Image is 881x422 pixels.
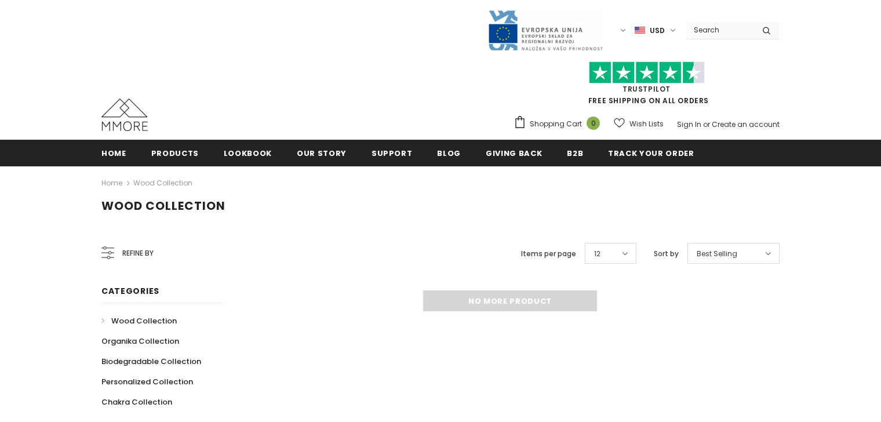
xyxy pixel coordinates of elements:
[514,67,780,106] span: FREE SHIPPING ON ALL ORDERS
[151,148,199,159] span: Products
[372,148,413,159] span: support
[101,351,201,372] a: Biodegradable Collection
[514,115,606,133] a: Shopping Cart 0
[101,376,193,387] span: Personalized Collection
[101,140,126,166] a: Home
[151,140,199,166] a: Products
[712,119,780,129] a: Create an account
[629,118,664,130] span: Wish Lists
[101,285,159,297] span: Categories
[677,119,701,129] a: Sign In
[614,114,664,134] a: Wish Lists
[111,315,177,326] span: Wood Collection
[486,140,542,166] a: Giving back
[635,26,645,35] img: USD
[687,21,753,38] input: Search Site
[608,148,694,159] span: Track your order
[487,9,603,52] img: Javni Razpis
[101,372,193,392] a: Personalized Collection
[654,248,679,260] label: Sort by
[101,392,172,412] a: Chakra Collection
[224,148,272,159] span: Lookbook
[101,331,179,351] a: Organika Collection
[297,148,347,159] span: Our Story
[133,178,192,188] a: Wood Collection
[487,25,603,35] a: Javni Razpis
[101,356,201,367] span: Biodegradable Collection
[530,118,582,130] span: Shopping Cart
[567,148,583,159] span: B2B
[101,148,126,159] span: Home
[622,84,671,94] a: Trustpilot
[101,336,179,347] span: Organika Collection
[122,247,154,260] span: Refine by
[486,148,542,159] span: Giving back
[703,119,710,129] span: or
[101,176,122,190] a: Home
[608,140,694,166] a: Track your order
[587,117,600,130] span: 0
[101,396,172,408] span: Chakra Collection
[567,140,583,166] a: B2B
[521,248,576,260] label: Items per page
[589,61,705,84] img: Trust Pilot Stars
[697,248,737,260] span: Best Selling
[372,140,413,166] a: support
[650,25,665,37] span: USD
[437,148,461,159] span: Blog
[224,140,272,166] a: Lookbook
[297,140,347,166] a: Our Story
[101,99,148,131] img: MMORE Cases
[101,311,177,331] a: Wood Collection
[437,140,461,166] a: Blog
[594,248,600,260] span: 12
[101,198,225,214] span: Wood Collection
